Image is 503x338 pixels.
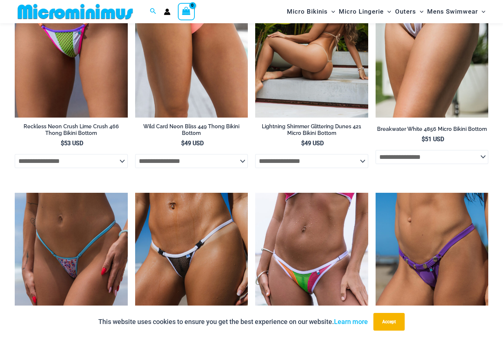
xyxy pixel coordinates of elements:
h2: Reckless Neon Crush Lime Crush 466 Thong Bikini Bottom [15,123,128,137]
span: Micro Lingerie [339,2,384,21]
img: MM SHOP LOGO FLAT [15,3,136,20]
span: $ [61,140,64,147]
a: Reckless Neon Crush Lime Crush 466 Thong Bikini Bottom [15,123,128,140]
a: Learn more [334,318,368,325]
a: Mens SwimwearMenu ToggleMenu Toggle [425,2,487,21]
bdi: 49 USD [301,140,324,147]
span: Mens Swimwear [427,2,478,21]
button: Accept [373,313,405,331]
a: View Shopping Cart, empty [178,3,195,20]
bdi: 49 USD [181,140,204,147]
h2: Breakwater White 4856 Micro Bikini Bottom [376,126,489,133]
a: Micro BikinisMenu ToggleMenu Toggle [285,2,337,21]
a: Search icon link [150,7,156,16]
bdi: 51 USD [422,136,444,143]
span: Menu Toggle [328,2,335,21]
span: Menu Toggle [478,2,485,21]
bdi: 53 USD [61,140,83,147]
h2: Lightning Shimmer Glittering Dunes 421 Micro Bikini Bottom [255,123,368,137]
a: Wild Card Neon Bliss 449 Thong Bikini Bottom [135,123,248,140]
span: $ [301,140,305,147]
span: Outers [395,2,416,21]
span: Menu Toggle [384,2,391,21]
a: Breakwater White 4856 Micro Bikini Bottom [376,126,489,135]
a: Account icon link [164,8,170,15]
a: Micro LingerieMenu ToggleMenu Toggle [337,2,393,21]
p: This website uses cookies to ensure you get the best experience on our website. [98,316,368,327]
span: Micro Bikinis [287,2,328,21]
span: $ [181,140,184,147]
a: OutersMenu ToggleMenu Toggle [393,2,425,21]
h2: Wild Card Neon Bliss 449 Thong Bikini Bottom [135,123,248,137]
span: $ [422,136,425,143]
a: Lightning Shimmer Glittering Dunes 421 Micro Bikini Bottom [255,123,368,140]
nav: Site Navigation [284,1,488,22]
span: Menu Toggle [416,2,423,21]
